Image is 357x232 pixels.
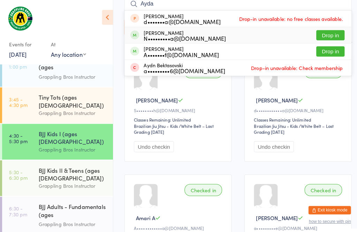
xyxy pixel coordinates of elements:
[234,13,339,24] span: Drop-in unavailable: no free classes available.
[9,167,27,178] time: 5:30 - 6:30 pm
[9,95,27,106] time: 3:45 - 4:30 pm
[182,181,219,193] div: Checked in
[132,139,171,150] button: Undo checkin
[50,38,85,49] div: At
[311,30,339,40] button: Drop in
[50,49,85,57] div: Any location
[2,86,111,121] a: 3:45 -4:30 pmTiny Tots (ages [DEMOGRAPHIC_DATA])Grappling Bros Instructor
[38,179,105,187] div: Grappling Bros Instructor
[2,194,111,231] a: 6:30 -7:30 pmBJJ Adults - Fundamentals (ages [DEMOGRAPHIC_DATA]+)Grappling Bros Instructor
[9,49,26,57] a: [DATE]
[250,139,289,150] button: Undo checkin
[9,57,26,68] time: 12:00 - 1:00 pm
[142,67,222,72] div: a•••••••••6@[DOMAIN_NAME]
[38,128,105,143] div: BJJ Kids I (ages [DEMOGRAPHIC_DATA])
[304,216,345,221] button: how to secure with pin
[38,200,105,217] div: BJJ Adults - Fundamentals (ages [DEMOGRAPHIC_DATA]+)
[252,211,293,218] span: [PERSON_NAME]
[142,51,215,56] div: A•••••••f@[DOMAIN_NAME]
[250,222,339,227] div: a•••••••••e@[DOMAIN_NAME]
[250,121,293,127] div: Brazilian Jiu Jitsu - Kids
[132,106,221,111] div: S••••••••h@[DOMAIN_NAME]
[252,95,293,102] span: [PERSON_NAME]
[38,71,105,79] div: Grappling Bros Instructor
[311,46,339,56] button: Drop in
[300,181,337,193] div: Checked in
[132,222,221,227] div: A••••••••••••a@[DOMAIN_NAME]
[9,202,27,214] time: 6:30 - 7:30 pm
[134,211,153,218] span: Amari A
[245,62,339,72] span: Drop-in unavailable: Check membership
[142,35,222,40] div: N•••••••••a@[DOMAIN_NAME]
[142,61,222,72] div: Aydn Bektasovski
[2,48,111,85] a: 12:00 -1:00 pmBJJ Adults - All Levels (ages [DEMOGRAPHIC_DATA]+)Grappling Bros Instructor
[132,121,175,127] div: Brazilian Jiu Jitsu - Kids
[38,107,105,115] div: Grappling Bros Instructor
[38,217,105,225] div: Grappling Bros Instructor
[250,106,339,111] div: d••••••••••••o@[DOMAIN_NAME]
[38,92,105,107] div: Tiny Tots (ages [DEMOGRAPHIC_DATA])
[9,38,43,49] div: Events for
[142,13,217,24] div: [PERSON_NAME]
[142,45,215,56] div: [PERSON_NAME]
[38,164,105,179] div: BJJ Kids II & Teens (ages [DEMOGRAPHIC_DATA])
[7,5,33,31] img: Grappling Bros Wollongong
[9,131,27,142] time: 4:30 - 5:30 pm
[250,115,339,121] div: Classes Remaining: Unlimited
[134,95,175,102] span: [PERSON_NAME]
[38,143,105,151] div: Grappling Bros Instructor
[304,203,345,211] button: Exit kiosk mode
[2,158,111,193] a: 5:30 -6:30 pmBJJ Kids II & Teens (ages [DEMOGRAPHIC_DATA])Grappling Bros Instructor
[2,122,111,157] a: 4:30 -5:30 pmBJJ Kids I (ages [DEMOGRAPHIC_DATA])Grappling Bros Instructor
[142,29,222,40] div: [PERSON_NAME]
[142,18,217,24] div: d•••••••a@[DOMAIN_NAME]
[132,115,221,121] div: Classes Remaining: Unlimited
